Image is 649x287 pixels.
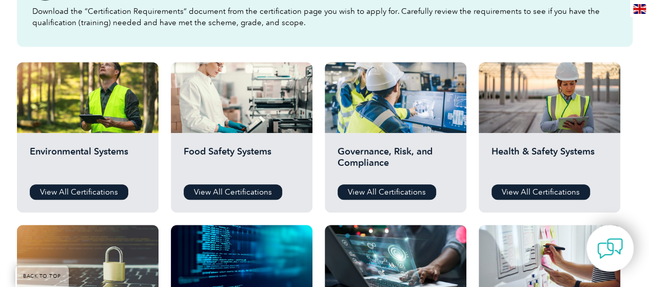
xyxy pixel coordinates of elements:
h2: Health & Safety Systems [491,146,607,177]
img: contact-chat.png [597,236,623,261]
a: View All Certifications [184,184,282,200]
a: View All Certifications [338,184,436,200]
h2: Governance, Risk, and Compliance [338,146,454,177]
a: BACK TO TOP [15,265,69,287]
h2: Environmental Systems [30,146,146,177]
h2: Food Safety Systems [184,146,300,177]
img: en [633,4,646,14]
a: View All Certifications [491,184,590,200]
p: Download the “Certification Requirements” document from the certification page you wish to apply ... [32,6,617,28]
a: View All Certifications [30,184,128,200]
